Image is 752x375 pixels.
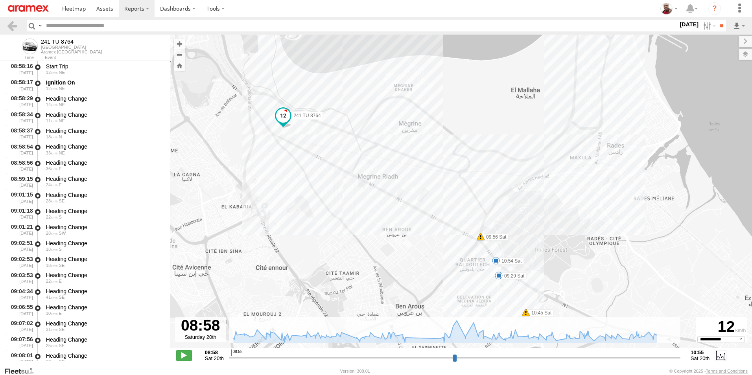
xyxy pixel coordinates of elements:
span: Heading: 358 [59,134,62,139]
div: 09:01:15 [DATE] [6,190,34,205]
div: Majdi Ghannoudi [658,3,680,15]
div: Time [6,56,34,60]
span: 41 [46,295,58,300]
span: Heading: 73 [59,166,62,171]
a: Visit our Website [4,367,41,375]
span: Heading: 127 [59,263,65,268]
div: 08:58:29 [DATE] [6,94,34,108]
div: Heading Change [46,304,162,311]
span: 241 TU 8764 [293,113,321,118]
div: 09:03:53 [DATE] [6,270,34,285]
label: Play/Stop [176,350,192,360]
span: 31 [46,327,58,332]
div: Event [45,56,170,60]
span: Heading: 137 [59,199,65,203]
button: Zoom out [174,49,185,60]
label: 09:56 Sat [481,233,509,241]
span: Heading: 29 [59,70,65,75]
span: Heading: 124 [59,295,65,300]
div: Heading Change [46,240,162,247]
div: 08:58:56 [DATE] [6,158,34,173]
span: 18 [46,263,58,268]
span: 24 [46,182,58,187]
span: 25 [46,343,58,348]
a: Terms and Conditions [706,369,748,373]
span: Heading: 93 [59,279,62,283]
div: 08:59:15 [DATE] [6,174,34,189]
label: 10:45 Sat [526,309,554,316]
div: 08:58:16 [DATE] [6,62,34,76]
i: ? [708,2,721,15]
span: 11 [46,118,58,123]
span: 33 [46,151,58,155]
div: © Copyright 2025 - [669,369,748,373]
span: Heading: 43 [59,151,65,155]
div: Heading Change [46,208,162,215]
span: Heading: 104 [59,182,62,187]
span: Heading: 124 [59,359,65,364]
span: Heading: 30 [59,118,65,123]
span: 08:58 [231,349,242,356]
label: Search Query [37,20,43,31]
div: 241 TU 8764 - View Asset History [41,39,102,45]
div: Heading Change [46,175,162,182]
div: 09:07:02 [DATE] [6,319,34,333]
label: Search Filter Options [700,20,717,31]
div: Heading Change [46,111,162,118]
div: 09:01:21 [DATE] [6,222,34,237]
a: Back to previous Page [6,20,18,31]
span: 36 [46,166,58,171]
span: Heading: 219 [59,231,66,235]
span: 14 [46,102,58,107]
label: [DATE] [678,20,700,29]
span: Sat 20th Sep 2025 [691,355,710,361]
img: aramex-logo.svg [8,5,49,12]
span: 10 [46,311,58,316]
div: 09:06:55 [DATE] [6,303,34,317]
span: Heading: 177 [59,215,62,219]
span: Heading: 62 [59,102,65,107]
span: Heading: 171 [59,247,62,252]
div: Heading Change [46,143,162,150]
div: 09:07:56 [DATE] [6,335,34,349]
strong: 10:55 [691,349,710,355]
span: 22 [46,215,58,219]
div: Version: 308.01 [340,369,370,373]
div: Heading Change [46,352,162,359]
span: 12 [46,70,58,75]
div: Heading Change [46,256,162,263]
label: 09:29 Sat [499,272,527,279]
div: Heading Change [46,224,162,231]
div: 09:01:18 [DATE] [6,206,34,221]
div: 08:58:54 [DATE] [6,142,34,157]
label: Export results as... [732,20,746,31]
div: 09:02:51 [DATE] [6,239,34,253]
span: 18 [46,247,58,252]
div: 08:58:37 [DATE] [6,126,34,141]
span: 18 [46,134,58,139]
div: [GEOGRAPHIC_DATA] [41,45,102,50]
span: Heading: 92 [59,311,62,316]
div: Heading Change [46,191,162,199]
label: 10:54 Sat [496,257,524,265]
span: 28 [46,231,58,235]
span: 12 [46,86,58,91]
button: Zoom Home [174,60,185,71]
div: Heading Change [46,336,162,343]
div: 09:02:53 [DATE] [6,255,34,269]
span: 22 [46,279,58,283]
div: Heading Change [46,320,162,327]
div: Heading Change [46,159,162,166]
span: Heading: 124 [59,327,65,332]
button: Zoom in [174,39,185,49]
span: 17 [46,359,58,364]
span: Heading: 156 [59,343,65,348]
div: Ignition On [46,79,162,86]
div: 09:08:01 [DATE] [6,351,34,366]
div: 09:04:34 [DATE] [6,287,34,301]
span: Sat 20th Sep 2025 [205,355,224,361]
div: Start Trip [46,63,162,70]
div: 08:58:17 [DATE] [6,78,34,92]
div: 08:58:34 [DATE] [6,110,34,125]
span: Heading: 29 [59,86,65,91]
